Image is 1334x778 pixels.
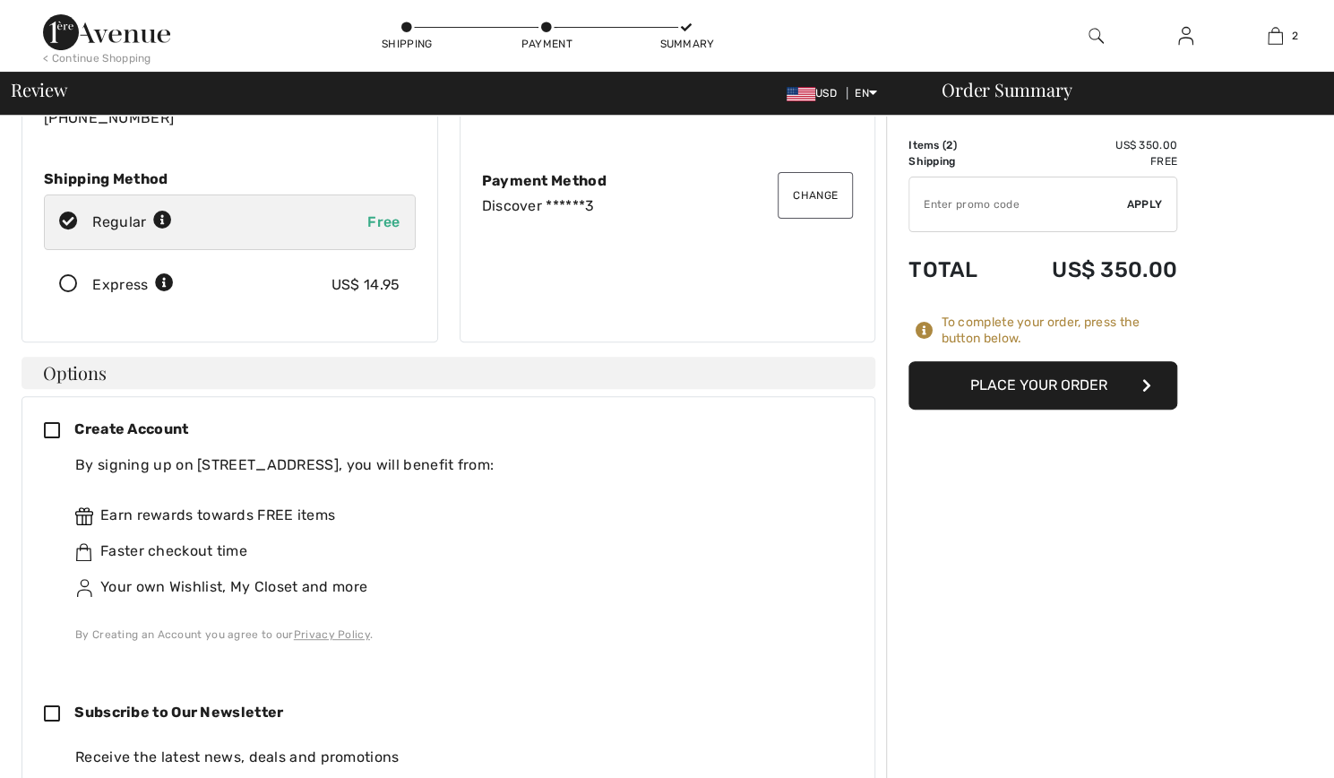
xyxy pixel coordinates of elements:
td: US$ 350.00 [1004,239,1177,300]
span: 2 [1292,28,1298,44]
div: To complete your order, press the button below. [941,315,1177,347]
div: Shipping Method [44,170,416,187]
div: Regular [92,212,172,233]
div: Shipping [380,36,434,52]
div: By Creating an Account you agree to our . [75,627,839,643]
button: Place Your Order [908,361,1177,410]
div: Faster checkout time [75,540,839,562]
td: Shipping [908,153,1004,169]
img: 1ère Avenue [43,14,170,50]
div: By signing up on [STREET_ADDRESS], you will benefit from: [75,454,839,476]
img: US Dollar [787,87,815,101]
span: Create Account [74,420,188,437]
div: Receive the latest news, deals and promotions [75,747,853,768]
img: search the website [1089,25,1104,47]
input: Promo code [909,177,1127,231]
div: Your own Wishlist, My Closet and more [75,576,839,598]
td: Free [1004,153,1177,169]
img: rewards.svg [75,507,93,525]
span: Apply [1127,196,1163,212]
span: Subscribe to Our Newsletter [74,704,283,721]
div: Earn rewards towards FREE items [75,505,839,526]
span: Review [11,81,67,99]
span: EN [855,87,877,99]
a: 2 [1231,25,1319,47]
span: 2 [946,139,952,151]
div: Express [92,274,174,296]
h4: Options [22,357,875,389]
div: Order Summary [920,81,1323,99]
img: faster.svg [75,543,93,561]
td: Total [908,239,1004,300]
button: Change [778,172,853,219]
a: Sign In [1164,25,1208,48]
img: My Bag [1268,25,1283,47]
div: Summary [659,36,713,52]
span: Free [367,213,400,230]
td: Items ( ) [908,137,1004,153]
img: My Info [1178,25,1193,47]
td: US$ 350.00 [1004,137,1177,153]
a: Privacy Policy [294,628,370,641]
div: US$ 14.95 [331,274,400,296]
div: < Continue Shopping [43,50,151,66]
div: Payment [520,36,573,52]
div: Payment Method [482,172,854,189]
img: ownWishlist.svg [75,579,93,597]
span: Help [40,13,77,29]
span: USD [787,87,844,99]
